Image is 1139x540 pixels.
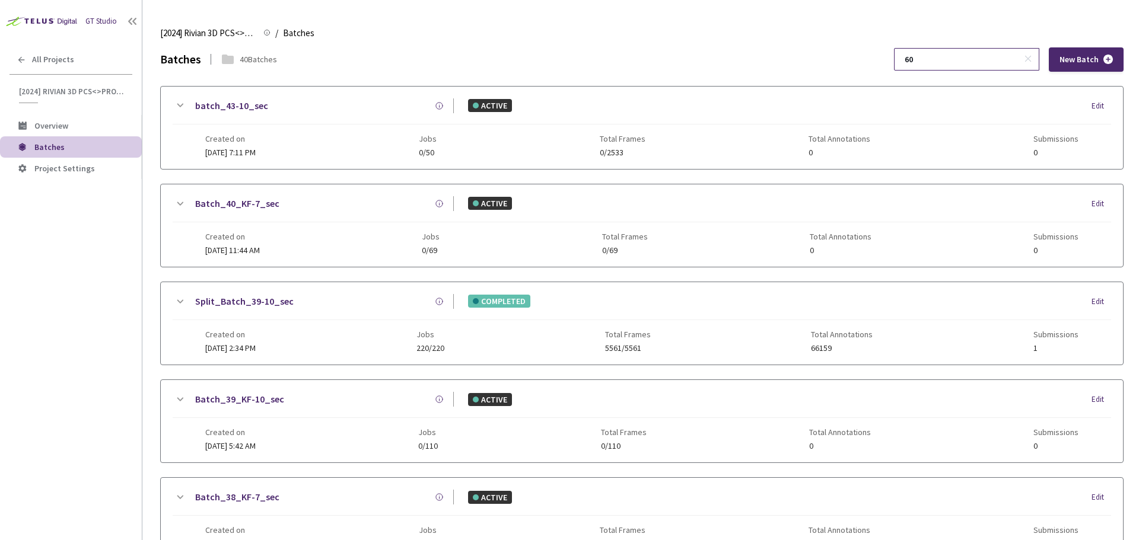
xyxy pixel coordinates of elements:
span: 220/220 [416,344,444,353]
a: Batch_40_KF-7_sec [195,196,279,211]
span: Created on [205,330,256,339]
a: Split_Batch_39-10_sec [195,294,294,309]
span: 0 [809,148,870,157]
span: 0/110 [418,442,438,450]
span: Submissions [1033,134,1078,143]
span: Created on [205,525,256,535]
span: Total Annotations [809,134,870,143]
span: [DATE] 7:11 PM [205,147,256,158]
span: Total Annotations [809,427,871,437]
span: Jobs [418,427,438,437]
a: batch_43-10_sec [195,98,268,113]
span: All Projects [32,55,74,65]
div: ACTIVE [468,393,512,406]
span: Total Frames [605,330,651,339]
div: Batch_39_KF-10_secACTIVEEditCreated on[DATE] 5:42 AMJobs0/110Total Frames0/110Total Annotations0S... [161,380,1123,462]
span: 0/69 [602,246,648,255]
span: [DATE] 11:44 AM [205,245,260,255]
div: ACTIVE [468,99,512,112]
span: 0 [1033,442,1078,450]
span: 0 [1033,246,1078,255]
a: Batch_38_KF-7_sec [195,490,279,504]
span: Total Annotations [809,525,870,535]
span: Total Frames [602,232,648,241]
input: Search [898,49,1024,70]
span: 1 [1033,344,1078,353]
span: Total Frames [600,134,645,143]
span: Total Annotations [810,232,871,241]
div: Batches [160,50,201,68]
span: Created on [205,427,256,437]
span: [DATE] 5:42 AM [205,440,256,451]
div: Edit [1092,100,1111,112]
span: Jobs [419,134,437,143]
div: Edit [1092,394,1111,405]
div: ACTIVE [468,491,512,504]
div: Edit [1092,198,1111,210]
span: Submissions [1033,232,1078,241]
span: Jobs [416,330,444,339]
span: 0 [1033,148,1078,157]
span: 66159 [811,344,873,353]
div: Split_Batch_39-10_secCOMPLETEDEditCreated on[DATE] 2:34 PMJobs220/220Total Frames5561/5561Total A... [161,282,1123,365]
span: [2024] Rivian 3D PCS<>Production [160,26,256,40]
span: 0 [809,442,871,450]
span: 0/69 [422,246,440,255]
li: / [275,26,278,40]
div: Batch_40_KF-7_secACTIVEEditCreated on[DATE] 11:44 AMJobs0/69Total Frames0/69Total Annotations0Sub... [161,184,1123,267]
span: Jobs [419,525,437,535]
span: 0/110 [601,442,647,450]
span: Total Annotations [811,330,873,339]
span: Created on [205,134,256,143]
span: Project Settings [34,163,95,174]
span: Submissions [1033,427,1078,437]
span: 5561/5561 [605,344,651,353]
span: Jobs [422,232,440,241]
div: ACTIVE [468,197,512,210]
span: 0/50 [419,148,437,157]
span: [DATE] 2:34 PM [205,343,256,353]
span: Total Frames [600,525,645,535]
span: Submissions [1033,330,1078,339]
a: Batch_39_KF-10_sec [195,392,284,407]
div: Edit [1092,296,1111,308]
span: Total Frames [601,427,647,437]
span: Batches [283,26,314,40]
span: New Batch [1060,55,1099,65]
span: Submissions [1033,525,1078,535]
div: COMPLETED [468,295,530,308]
div: Edit [1092,491,1111,503]
div: batch_43-10_secACTIVEEditCreated on[DATE] 7:11 PMJobs0/50Total Frames0/2533Total Annotations0Subm... [161,87,1123,169]
div: 40 Batches [240,53,277,66]
div: GT Studio [85,15,117,27]
span: Batches [34,142,65,152]
span: [2024] Rivian 3D PCS<>Production [19,87,125,97]
span: 0/2533 [600,148,645,157]
span: 0 [810,246,871,255]
span: Created on [205,232,260,241]
span: Overview [34,120,68,131]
